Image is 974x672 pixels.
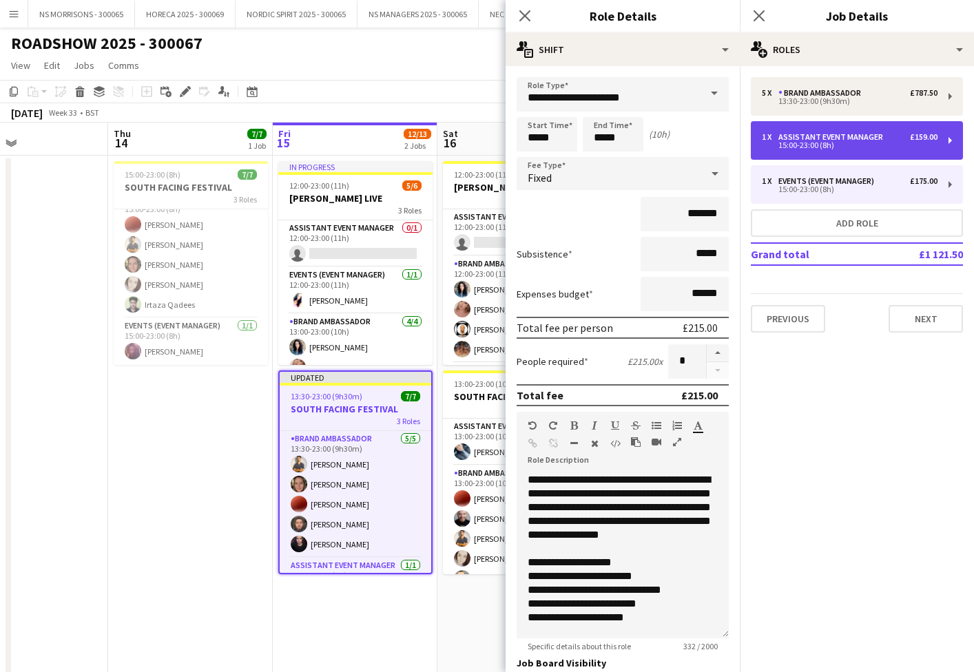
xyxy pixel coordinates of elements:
span: 7/7 [247,129,267,139]
button: Clear Formatting [590,438,599,449]
button: Text Color [693,420,703,431]
span: 5/6 [402,180,422,191]
span: Jobs [74,59,94,72]
button: Bold [569,420,579,431]
span: Specific details about this role [517,641,642,651]
button: Horizontal Line [569,438,579,449]
app-card-role: Assistant Event Manager0/112:00-23:00 (11h) [443,209,597,256]
a: View [6,56,36,74]
div: 13:30-23:00 (9h30m) [762,98,937,105]
span: 7/7 [401,391,420,401]
span: 3 Roles [398,205,422,216]
h3: Job Details [740,7,974,25]
button: Insert video [652,437,661,448]
div: (10h) [649,128,670,140]
app-card-role: Assistant Event Manager1/113:00-23:00 (10h)[PERSON_NAME] [443,419,597,465]
button: HORECA 2025 - 300069 [135,1,236,28]
button: Fullscreen [672,437,682,448]
h3: SOUTH FACING FESTIVAL [114,181,268,193]
button: Previous [751,305,825,333]
h3: Job Board Visibility [517,657,729,669]
div: £215.00 [681,388,718,402]
div: 2 Jobs [404,140,431,151]
span: 3 Roles [397,416,420,426]
div: Shift [506,33,740,66]
app-card-role: Assistant Event Manager0/112:00-23:00 (11h) [278,220,433,267]
app-card-role: Brand Ambassador5/513:00-23:00 (10h)[PERSON_NAME][PERSON_NAME][PERSON_NAME][PERSON_NAME][PERSON_N... [443,465,597,592]
button: Strikethrough [631,420,641,431]
div: Updated [280,372,431,383]
a: Jobs [68,56,100,74]
span: Fri [278,127,291,140]
span: Sat [443,127,458,140]
h3: SOUTH FACING FESTIVAL [443,390,597,403]
button: NS MANAGERS 2025 - 300065 [358,1,479,28]
button: Increase [707,344,729,362]
app-card-role: Brand Ambassador5/515:00-23:00 (8h)[PERSON_NAME][PERSON_NAME][PERSON_NAME][PERSON_NAME]Irtaza Qadees [114,191,268,318]
div: Total fee [517,388,563,402]
app-card-role: Brand Ambassador4/413:00-23:00 (10h)[PERSON_NAME][PERSON_NAME] [278,314,433,421]
app-job-card: In progress12:00-23:00 (11h)5/6[PERSON_NAME] LIVE3 RolesAssistant Event Manager0/112:00-23:00 (11... [278,161,433,365]
app-job-card: 13:00-23:00 (10h)7/7SOUTH FACING FESTIVAL3 RolesAssistant Event Manager1/113:00-23:00 (10h)[PERSO... [443,370,597,574]
span: 15:00-23:00 (8h) [125,169,180,180]
div: 1 x [762,176,778,186]
span: 332 / 2000 [672,641,729,651]
a: Comms [103,56,145,74]
app-job-card: 12:00-23:00 (11h)5/6[PERSON_NAME] LIVE3 RolesAssistant Event Manager0/112:00-23:00 (11h) Brand Am... [443,161,597,365]
span: 12:00-23:00 (11h) [454,169,514,180]
div: £215.00 x [628,355,663,368]
h3: [PERSON_NAME] LIVE [278,192,433,204]
button: Redo [548,420,558,431]
button: NEC 2025 - 300068 [479,1,564,28]
button: Add role [751,209,963,237]
h1: ROADSHOW 2025 - 300067 [11,33,203,54]
span: 12/13 [404,129,431,139]
div: Roles [740,33,974,66]
div: 15:00-23:00 (8h) [762,142,937,149]
span: Fixed [528,171,552,185]
td: £1 121.50 [876,243,963,265]
div: BST [85,107,99,118]
app-card-role: Events (Event Manager)1/115:00-23:00 (8h)[PERSON_NAME] [114,318,268,365]
div: £175.00 [910,176,937,186]
app-job-card: Updated13:30-23:00 (9h30m)7/7SOUTH FACING FESTIVAL3 RolesBrand Ambassador5/513:30-23:00 (9h30m)[P... [278,370,433,574]
div: £215.00 [683,321,718,335]
span: 13:30-23:00 (9h30m) [291,391,362,401]
label: People required [517,355,588,368]
div: 15:00-23:00 (8h)7/7SOUTH FACING FESTIVAL3 Roles15:00-23:00 (8h)[PERSON_NAME]Brand Ambassador5/515... [114,161,268,365]
div: Total fee per person [517,321,613,335]
td: Grand total [751,243,876,265]
div: £787.50 [910,88,937,98]
div: £159.00 [910,132,937,142]
app-card-role: Assistant Event Manager1/115:00-23:00 (8h) [280,558,431,605]
span: 16 [441,135,458,151]
div: Brand Ambassador [778,88,867,98]
span: 12:00-23:00 (11h) [289,180,349,191]
button: Ordered List [672,420,682,431]
button: Unordered List [652,420,661,431]
button: NS MORRISONS - 300065 [28,1,135,28]
span: 14 [112,135,131,151]
div: 15:00-23:00 (8h) [762,186,937,193]
button: Underline [610,420,620,431]
button: Italic [590,420,599,431]
span: Thu [114,127,131,140]
span: 7/7 [238,169,257,180]
a: Edit [39,56,65,74]
label: Subsistence [517,248,572,260]
div: In progress [278,161,433,172]
app-card-role: Brand Ambassador5/513:30-23:00 (9h30m)[PERSON_NAME][PERSON_NAME][PERSON_NAME][PERSON_NAME][PERSON... [280,431,431,558]
button: HTML Code [610,438,620,449]
span: 15 [276,135,291,151]
div: Assistant Event Manager [778,132,889,142]
div: [DATE] [11,106,43,120]
div: Events (Event Manager) [778,176,880,186]
span: View [11,59,30,72]
span: 3 Roles [234,194,257,204]
h3: Role Details [506,7,740,25]
button: NORDIC SPIRIT 2025 - 300065 [236,1,358,28]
